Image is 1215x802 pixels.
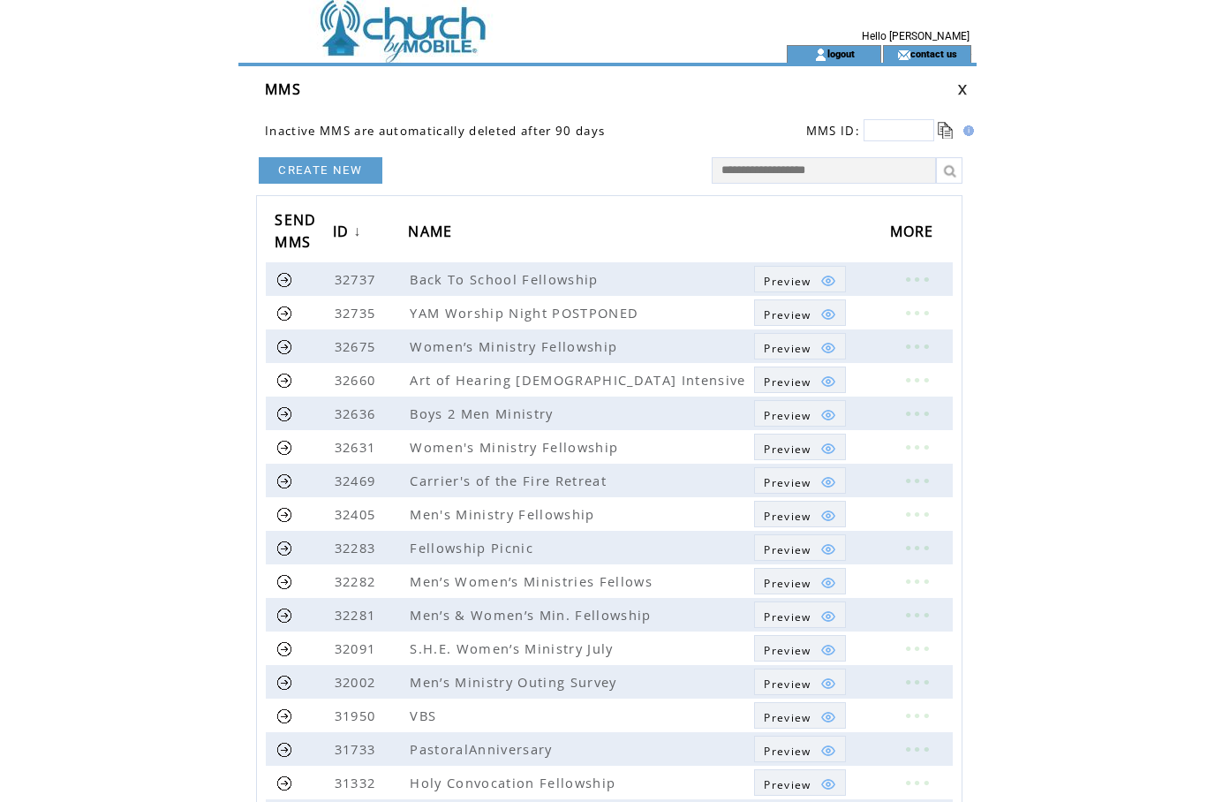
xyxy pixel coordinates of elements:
[410,371,750,389] span: Art of Hearing [DEMOGRAPHIC_DATA] Intensive
[333,216,366,249] a: ID↓
[335,774,381,791] span: 31332
[820,743,836,759] img: eye.png
[410,673,621,691] span: Men’s Ministry Outing Survey
[410,707,441,724] span: VBS
[754,635,845,662] a: Preview
[410,505,599,523] span: Men's Ministry Fellowship
[764,643,811,658] span: Show MMS preview
[410,337,622,355] span: Women’s Ministry Fellowship
[265,123,605,139] span: Inactive MMS are automatically deleted after 90 days
[265,79,301,99] span: MMS
[910,48,957,59] a: contact us
[335,472,381,489] span: 32469
[764,576,811,591] span: Show MMS preview
[333,217,354,250] span: ID
[410,639,617,657] span: S.H.E. Women’s Ministry July
[764,341,811,356] span: Show MMS preview
[820,273,836,289] img: eye.png
[764,542,811,557] span: Show MMS preview
[335,740,381,758] span: 31733
[754,400,845,427] a: Preview
[410,405,557,422] span: Boys 2 Men Ministry
[754,568,845,594] a: Preview
[820,340,836,356] img: eye.png
[764,307,811,322] span: Show MMS preview
[335,673,381,691] span: 32002
[259,157,382,184] a: CREATE NEW
[410,438,623,456] span: Women's Ministry Fellowship
[764,509,811,524] span: Show MMS preview
[897,48,910,62] img: contact_us_icon.gif
[754,434,845,460] a: Preview
[754,299,845,326] a: Preview
[410,539,538,556] span: Fellowship Picnic
[335,572,381,590] span: 32282
[754,501,845,527] a: Preview
[764,408,811,423] span: Show MMS preview
[754,467,845,494] a: Preview
[806,123,860,139] span: MMS ID:
[814,48,827,62] img: account_icon.gif
[862,30,970,42] span: Hello [PERSON_NAME]
[827,48,855,59] a: logout
[820,575,836,591] img: eye.png
[764,609,811,624] span: Show MMS preview
[335,304,381,322] span: 32735
[820,508,836,524] img: eye.png
[335,505,381,523] span: 32405
[275,206,316,261] span: SEND MMS
[764,475,811,490] span: Show MMS preview
[820,441,836,457] img: eye.png
[410,606,655,624] span: Men’s & Women’s Min. Fellowship
[820,776,836,792] img: eye.png
[335,606,381,624] span: 32281
[820,676,836,692] img: eye.png
[335,270,381,288] span: 32737
[335,539,381,556] span: 32283
[335,405,381,422] span: 32636
[764,777,811,792] span: Show MMS preview
[764,677,811,692] span: Show MMS preview
[764,375,811,390] span: Show MMS preview
[820,374,836,390] img: eye.png
[754,534,845,561] a: Preview
[820,642,836,658] img: eye.png
[335,371,381,389] span: 32660
[890,217,939,250] span: MORE
[820,474,836,490] img: eye.png
[410,270,602,288] span: Back To School Fellowship
[820,541,836,557] img: eye.png
[820,609,836,624] img: eye.png
[764,744,811,759] span: Show MMS preview
[764,274,811,289] span: Show MMS preview
[410,304,643,322] span: YAM Worship Night POSTPONED
[754,736,845,762] a: Preview
[754,601,845,628] a: Preview
[408,217,457,250] span: NAME
[410,740,556,758] span: PastoralAnniversary
[335,707,381,724] span: 31950
[335,639,381,657] span: 32091
[410,472,611,489] span: Carrier's of the Fire Retreat
[754,266,845,292] a: Preview
[410,774,620,791] span: Holy Convocation Fellowship
[820,709,836,725] img: eye.png
[764,710,811,725] span: Show MMS preview
[335,438,381,456] span: 32631
[764,442,811,457] span: Show MMS preview
[754,333,845,359] a: Preview
[754,669,845,695] a: Preview
[754,367,845,393] a: Preview
[410,572,657,590] span: Men’s Women’s Ministries Fellows
[820,306,836,322] img: eye.png
[408,216,461,249] a: NAME
[754,702,845,729] a: Preview
[958,125,974,136] img: help.gif
[335,337,381,355] span: 32675
[754,769,845,796] a: Preview
[820,407,836,423] img: eye.png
